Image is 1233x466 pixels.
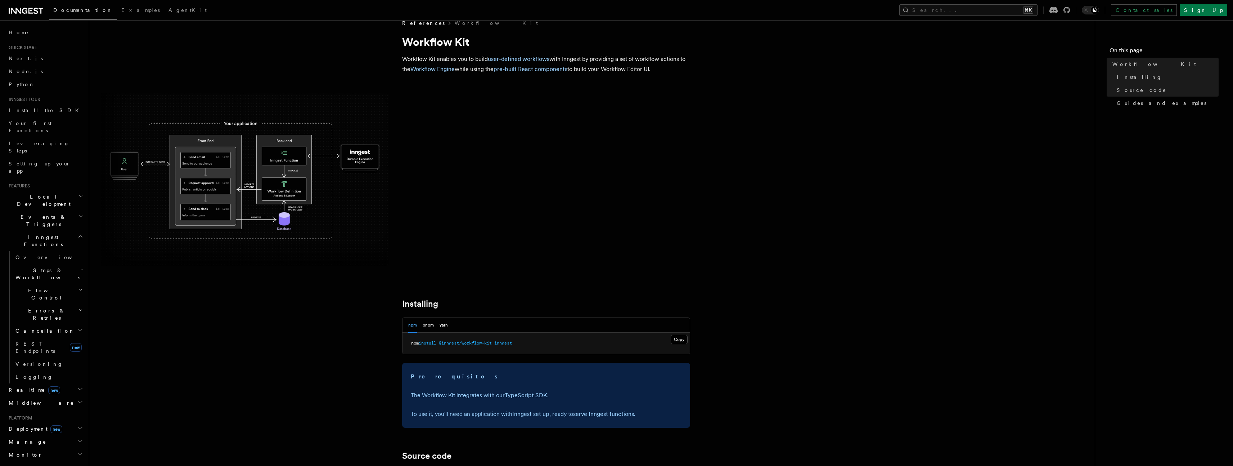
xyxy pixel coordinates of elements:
button: Flow Control [13,284,85,304]
a: Leveraging Steps [6,137,85,157]
button: Search...⌘K [899,4,1038,16]
p: Workflow Kit enables you to build with Inngest by providing a set of workflow actions to the whil... [402,54,690,74]
a: serve Inngest functions [573,410,634,417]
a: Versioning [13,358,85,370]
a: Guides and examples [1114,97,1219,110]
a: Home [6,26,85,39]
span: Workflow Kit [1112,61,1196,68]
button: Copy [671,335,688,344]
a: Contact sales [1111,4,1177,16]
span: Node.js [9,68,43,74]
span: @inngest/workflow-kit [439,341,492,346]
div: Inngest Functions [6,251,85,383]
button: Manage [6,435,85,448]
span: Examples [121,7,160,13]
span: Flow Control [13,287,78,301]
a: Sign Up [1180,4,1227,16]
button: Errors & Retries [13,304,85,324]
span: Features [6,183,30,189]
span: References [402,19,445,27]
span: Platform [6,415,32,421]
span: Steps & Workflows [13,267,80,281]
span: Leveraging Steps [9,141,69,154]
a: Setting up your app [6,157,85,177]
a: Logging [13,370,85,383]
h1: Workflow Kit [402,35,690,48]
a: Node.js [6,65,85,78]
a: AgentKit [164,2,211,19]
p: The Workflow Kit integrates with our . [411,390,681,400]
span: inngest [494,341,512,346]
button: Deploymentnew [6,422,85,435]
span: new [50,425,62,433]
a: Your first Functions [6,117,85,137]
a: Workflow Kit [455,19,538,27]
button: Inngest Functions [6,231,85,251]
a: Documentation [49,2,117,20]
span: Events & Triggers [6,213,78,228]
button: Realtimenew [6,383,85,396]
span: Documentation [53,7,113,13]
span: Your first Functions [9,120,51,133]
span: Cancellation [13,327,75,334]
span: Home [9,29,29,36]
span: Python [9,81,35,87]
button: yarn [440,318,448,333]
span: npm [411,341,419,346]
button: npm [408,318,417,333]
a: Workflow Kit [1110,58,1219,71]
a: Python [6,78,85,91]
a: Next.js [6,52,85,65]
p: To use it, you'll need an application with , ready to . [411,409,681,419]
a: Installing [1114,71,1219,84]
a: pre-built React components [494,66,567,72]
img: The Workflow Kit provides a Workflow Engine to compose workflow actions on the back end and a set... [101,93,389,266]
a: user-defined workflows [488,56,549,62]
span: Setting up your app [9,161,71,174]
button: Toggle dark mode [1082,6,1099,14]
span: Logging [15,374,53,380]
span: Monitor [6,451,42,458]
span: Deployment [6,425,62,432]
span: new [48,386,60,394]
kbd: ⌘K [1023,6,1033,14]
button: Middleware [6,396,85,409]
span: Install the SDK [9,107,83,113]
span: Local Development [6,193,78,208]
a: Source code [402,451,451,461]
a: Installing [402,299,438,309]
a: Overview [13,251,85,264]
span: new [70,343,82,352]
a: Install the SDK [6,104,85,117]
button: Cancellation [13,324,85,337]
span: AgentKit [168,7,207,13]
a: Inngest set up [512,410,549,417]
button: Steps & Workflows [13,264,85,284]
span: Inngest Functions [6,234,78,248]
a: REST Endpointsnew [13,337,85,358]
button: Events & Triggers [6,210,85,231]
span: Guides and examples [1117,99,1206,107]
span: Source code [1117,86,1166,94]
span: Errors & Retries [13,307,78,321]
span: Quick start [6,45,37,50]
span: Versioning [15,361,63,367]
h4: On this page [1110,46,1219,58]
button: pnpm [423,318,434,333]
span: Realtime [6,386,60,394]
span: Next.js [9,56,43,61]
span: Installing [1117,74,1162,81]
span: Inngest tour [6,97,40,102]
a: Examples [117,2,164,19]
span: Manage [6,438,46,445]
span: Middleware [6,399,74,407]
a: TypeScript SDK [505,392,547,399]
strong: Prerequisites [411,373,499,380]
button: Local Development [6,190,85,210]
span: install [419,341,436,346]
span: REST Endpoints [15,341,55,354]
button: Monitor [6,448,85,461]
span: Overview [15,254,90,260]
a: Source code [1114,84,1219,97]
a: Workflow Engine [410,66,455,72]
